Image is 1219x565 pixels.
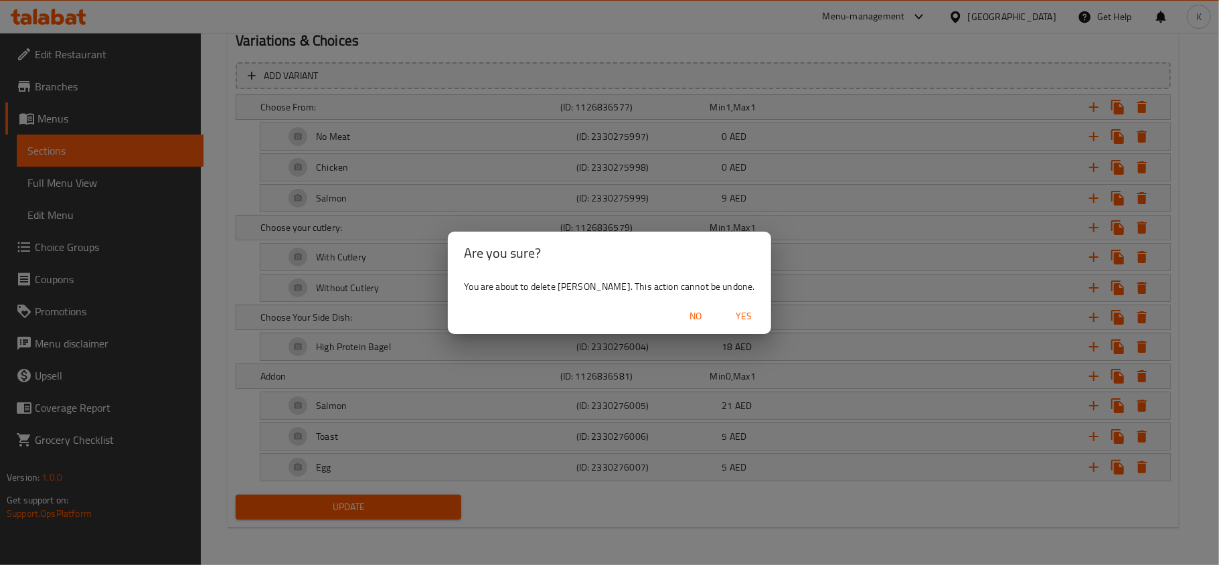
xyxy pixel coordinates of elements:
div: You are about to delete [PERSON_NAME]. This action cannot be undone. [448,274,770,299]
span: Yes [728,308,760,325]
h2: Are you sure? [464,242,754,264]
span: No [680,308,712,325]
button: Yes [723,304,766,329]
button: No [675,304,718,329]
